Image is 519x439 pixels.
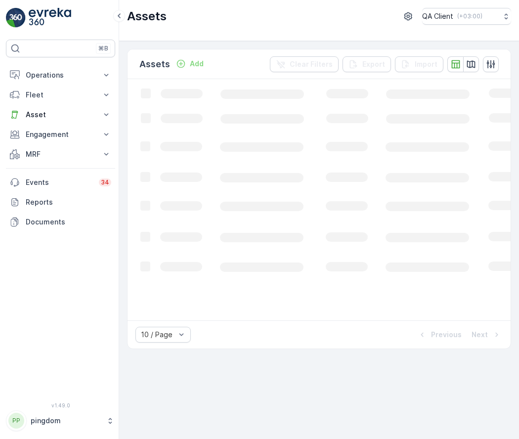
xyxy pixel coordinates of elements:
[26,197,111,207] p: Reports
[29,8,71,28] img: logo_light-DOdMpM7g.png
[26,90,95,100] p: Fleet
[127,8,167,24] p: Assets
[471,329,503,341] button: Next
[6,8,26,28] img: logo
[431,330,462,340] p: Previous
[422,8,511,25] button: QA Client(+03:00)
[26,110,95,120] p: Asset
[6,410,115,431] button: PPpingdom
[6,402,115,408] span: v 1.49.0
[270,56,339,72] button: Clear Filters
[6,65,115,85] button: Operations
[6,125,115,144] button: Engagement
[472,330,488,340] p: Next
[190,59,204,69] p: Add
[8,413,24,429] div: PP
[415,59,437,69] p: Import
[26,177,93,187] p: Events
[290,59,333,69] p: Clear Filters
[98,44,108,52] p: ⌘B
[26,70,95,80] p: Operations
[416,329,463,341] button: Previous
[6,105,115,125] button: Asset
[139,57,170,71] p: Assets
[26,130,95,139] p: Engagement
[422,11,453,21] p: QA Client
[395,56,443,72] button: Import
[457,12,482,20] p: ( +03:00 )
[6,144,115,164] button: MRF
[6,85,115,105] button: Fleet
[6,212,115,232] a: Documents
[26,217,111,227] p: Documents
[31,416,101,426] p: pingdom
[26,149,95,159] p: MRF
[101,178,109,186] p: 34
[6,173,115,192] a: Events34
[362,59,385,69] p: Export
[343,56,391,72] button: Export
[172,58,208,70] button: Add
[6,192,115,212] a: Reports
